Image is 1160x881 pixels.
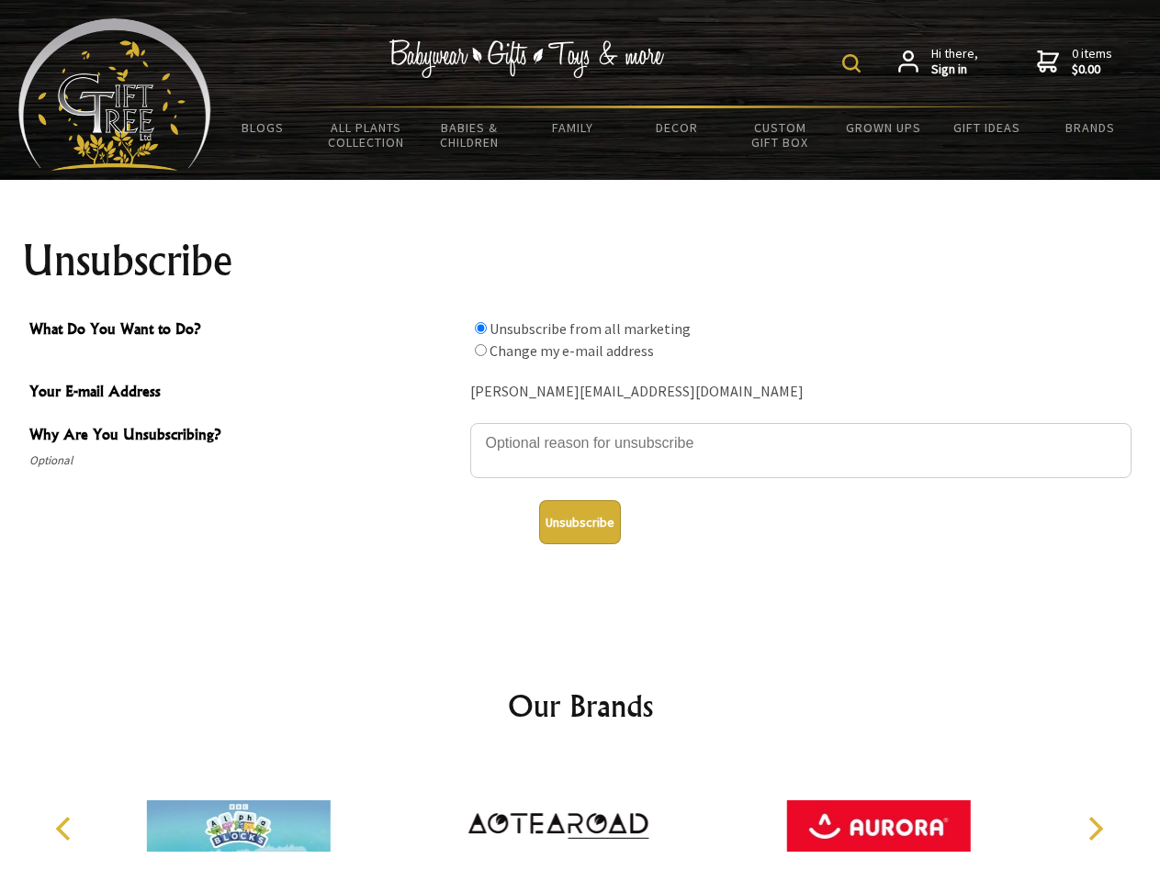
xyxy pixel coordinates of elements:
a: Brands [1039,108,1143,147]
button: Previous [46,809,86,849]
span: 0 items [1072,45,1112,78]
a: Decor [625,108,728,147]
a: Custom Gift Box [728,108,832,162]
span: Your E-mail Address [29,380,461,407]
div: [PERSON_NAME][EMAIL_ADDRESS][DOMAIN_NAME] [470,378,1132,407]
a: Hi there,Sign in [898,46,978,78]
a: Gift Ideas [935,108,1039,147]
label: Unsubscribe from all marketing [490,319,691,338]
img: Babyware - Gifts - Toys and more... [18,18,211,171]
textarea: Why Are You Unsubscribing? [470,423,1132,478]
button: Unsubscribe [539,500,621,544]
span: Hi there, [931,46,978,78]
a: Family [522,108,625,147]
img: Babywear - Gifts - Toys & more [389,39,665,78]
span: What Do You Want to Do? [29,318,461,344]
a: Babies & Children [418,108,522,162]
span: Why Are You Unsubscribing? [29,423,461,450]
strong: $0.00 [1072,61,1112,78]
img: product search [842,54,861,72]
button: Next [1075,809,1115,849]
h2: Our Brands [37,684,1124,728]
a: 0 items$0.00 [1037,46,1112,78]
strong: Sign in [931,61,978,78]
a: BLOGS [211,108,315,147]
input: What Do You Want to Do? [475,344,487,356]
label: Change my e-mail address [490,341,654,360]
a: All Plants Collection [315,108,419,162]
input: What Do You Want to Do? [475,322,487,334]
span: Optional [29,450,461,472]
a: Grown Ups [831,108,935,147]
h1: Unsubscribe [22,239,1139,283]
